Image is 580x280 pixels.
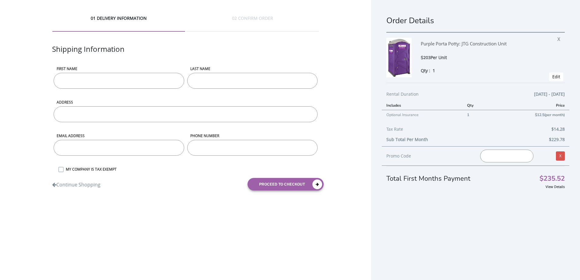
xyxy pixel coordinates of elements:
div: 02 CONFIRM ORDER [186,15,319,32]
span: [DATE] - [DATE] [534,90,565,98]
div: Shipping Information [52,44,319,66]
div: Promo Code [386,152,471,160]
b: Sub Total Per Month [386,136,428,142]
th: Includes [382,101,462,110]
label: phone number [187,133,318,138]
th: Qty [462,101,493,110]
th: Price [494,101,569,110]
div: Rental Duration [386,90,565,101]
div: $203 [421,54,540,61]
div: Total First Months Payment [386,166,565,183]
td: Optional Insurance [382,110,462,119]
div: 01 DELIVERY INFORMATION [52,15,185,32]
span: Per Unit [431,55,447,60]
div: Purple Porta Potty: JTG Construction Unit [421,38,540,54]
label: MY COMPANY IS TAX EXEMPT [63,167,319,172]
label: First name [54,66,184,71]
b: $229.78 [549,136,565,142]
span: 1 [433,68,435,73]
div: Tax Rate [386,126,565,136]
div: Qty : [421,67,540,74]
button: proceed to checkout [248,178,324,190]
a: View Details [546,184,565,189]
td: $12.5(per month) [494,110,569,119]
label: Email address [54,133,184,138]
a: Continue Shopping [52,178,100,188]
span: $235.52 [540,175,565,182]
span: $14.28 [551,126,565,133]
span: X [557,34,563,42]
a: X [556,151,565,161]
td: 1 [462,110,493,119]
h1: Order Details [386,15,565,26]
label: LAST NAME [187,66,318,71]
a: Edit [552,74,560,80]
